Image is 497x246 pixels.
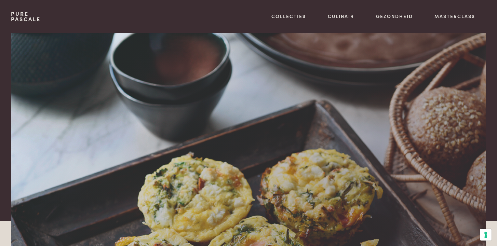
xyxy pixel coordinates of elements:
[328,13,354,20] a: Culinair
[11,11,41,22] a: PurePascale
[271,13,306,20] a: Collecties
[434,13,475,20] a: Masterclass
[376,13,413,20] a: Gezondheid
[480,229,492,241] button: Uw voorkeuren voor toestemming voor trackingtechnologieën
